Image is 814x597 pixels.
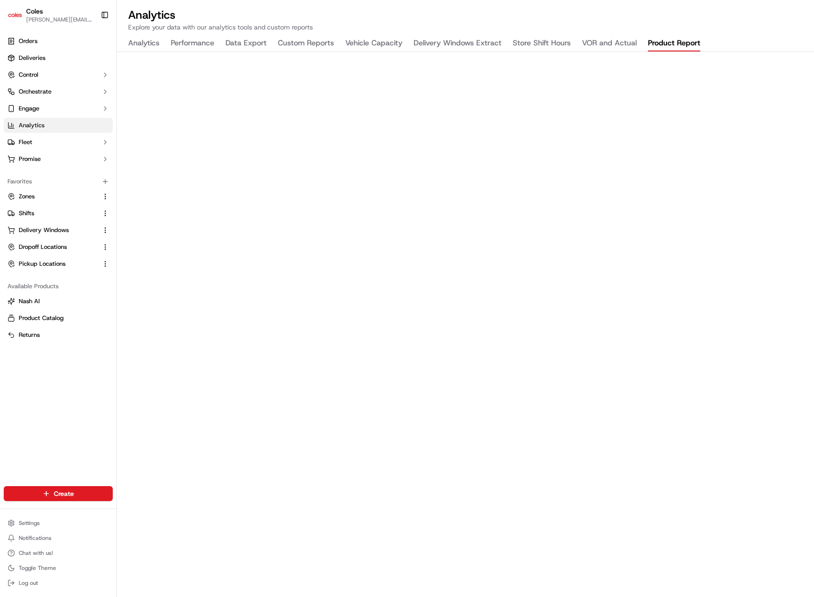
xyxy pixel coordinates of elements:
[4,51,113,66] a: Deliveries
[4,240,113,255] button: Dropoff Locations
[4,311,113,326] button: Product Catalog
[159,92,170,103] button: Start new chat
[4,531,113,545] button: Notifications
[7,297,109,306] a: Nash AI
[4,34,113,49] a: Orders
[7,260,98,268] a: Pickup Locations
[9,137,17,144] div: 📗
[7,192,98,201] a: Zones
[19,209,34,218] span: Shifts
[4,152,113,167] button: Promise
[4,174,113,189] div: Favorites
[26,7,43,16] button: Coles
[66,158,113,166] a: Powered byPylon
[7,331,109,339] a: Returns
[19,297,40,306] span: Nash AI
[19,71,38,79] span: Control
[19,519,40,527] span: Settings
[19,54,45,62] span: Deliveries
[19,534,51,542] span: Notifications
[19,579,38,587] span: Log out
[19,564,56,572] span: Toggle Theme
[19,260,65,268] span: Pickup Locations
[278,36,334,51] button: Custom Reports
[7,314,109,322] a: Product Catalog
[19,104,39,113] span: Engage
[75,132,154,149] a: 💻API Documentation
[19,37,37,45] span: Orders
[513,36,571,51] button: Store Shift Hours
[19,226,69,234] span: Delivery Windows
[19,87,51,96] span: Orchestrate
[19,136,72,145] span: Knowledge Base
[4,84,113,99] button: Orchestrate
[117,52,814,597] iframe: Product Report
[19,192,35,201] span: Zones
[171,36,214,51] button: Performance
[4,486,113,501] button: Create
[4,546,113,560] button: Chat with us!
[128,36,160,51] button: Analytics
[345,36,402,51] button: Vehicle Capacity
[4,256,113,271] button: Pickup Locations
[19,549,53,557] span: Chat with us!
[4,279,113,294] div: Available Products
[54,489,74,498] span: Create
[4,118,113,133] a: Analytics
[225,36,267,51] button: Data Export
[26,16,93,23] button: [PERSON_NAME][EMAIL_ADDRESS][PERSON_NAME][PERSON_NAME][DOMAIN_NAME]
[648,36,700,51] button: Product Report
[4,294,113,309] button: Nash AI
[19,121,44,130] span: Analytics
[4,189,113,204] button: Zones
[19,138,32,146] span: Fleet
[4,328,113,342] button: Returns
[7,226,98,234] a: Delivery Windows
[128,7,803,22] h2: Analytics
[414,36,501,51] button: Delivery Windows Extract
[128,22,803,32] p: Explore your data with our analytics tools and custom reports
[88,136,150,145] span: API Documentation
[582,36,637,51] button: VOR and Actual
[19,331,40,339] span: Returns
[4,517,113,530] button: Settings
[4,67,113,82] button: Control
[19,155,41,163] span: Promise
[4,223,113,238] button: Delivery Windows
[4,135,113,150] button: Fleet
[4,206,113,221] button: Shifts
[19,243,67,251] span: Dropoff Locations
[79,137,87,144] div: 💻
[19,314,64,322] span: Product Catalog
[4,576,113,590] button: Log out
[4,101,113,116] button: Engage
[4,561,113,575] button: Toggle Theme
[93,159,113,166] span: Pylon
[7,7,22,22] img: Coles
[7,243,98,251] a: Dropoff Locations
[4,4,97,26] button: ColesColes[PERSON_NAME][EMAIL_ADDRESS][PERSON_NAME][PERSON_NAME][DOMAIN_NAME]
[7,209,98,218] a: Shifts
[6,132,75,149] a: 📗Knowledge Base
